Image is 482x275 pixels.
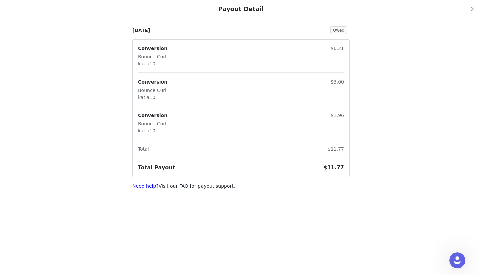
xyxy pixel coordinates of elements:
[331,113,344,118] span: $1.96
[132,183,159,189] a: Need help?
[138,112,167,119] p: Conversion
[132,183,350,190] p: Visit our FAQ for payout support.
[138,164,175,172] h3: Total Payout
[470,6,475,12] i: icon: close
[138,53,167,60] p: Bounce Curl
[138,45,167,52] p: Conversion
[328,146,344,152] span: $11.77
[138,94,167,101] p: katia10
[323,164,344,171] span: $11.77
[330,26,347,34] span: Owed
[138,120,167,127] p: Bounce Curl
[218,5,264,13] div: Payout Detail
[138,127,167,134] p: katia10
[132,27,150,34] p: [DATE]
[138,78,167,86] p: Conversion
[331,46,344,51] span: $6.21
[138,87,167,94] p: Bounce Curl
[138,146,149,153] p: Total
[138,60,167,67] p: katia10
[331,79,344,85] span: $3.60
[449,252,465,268] iframe: Intercom live chat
